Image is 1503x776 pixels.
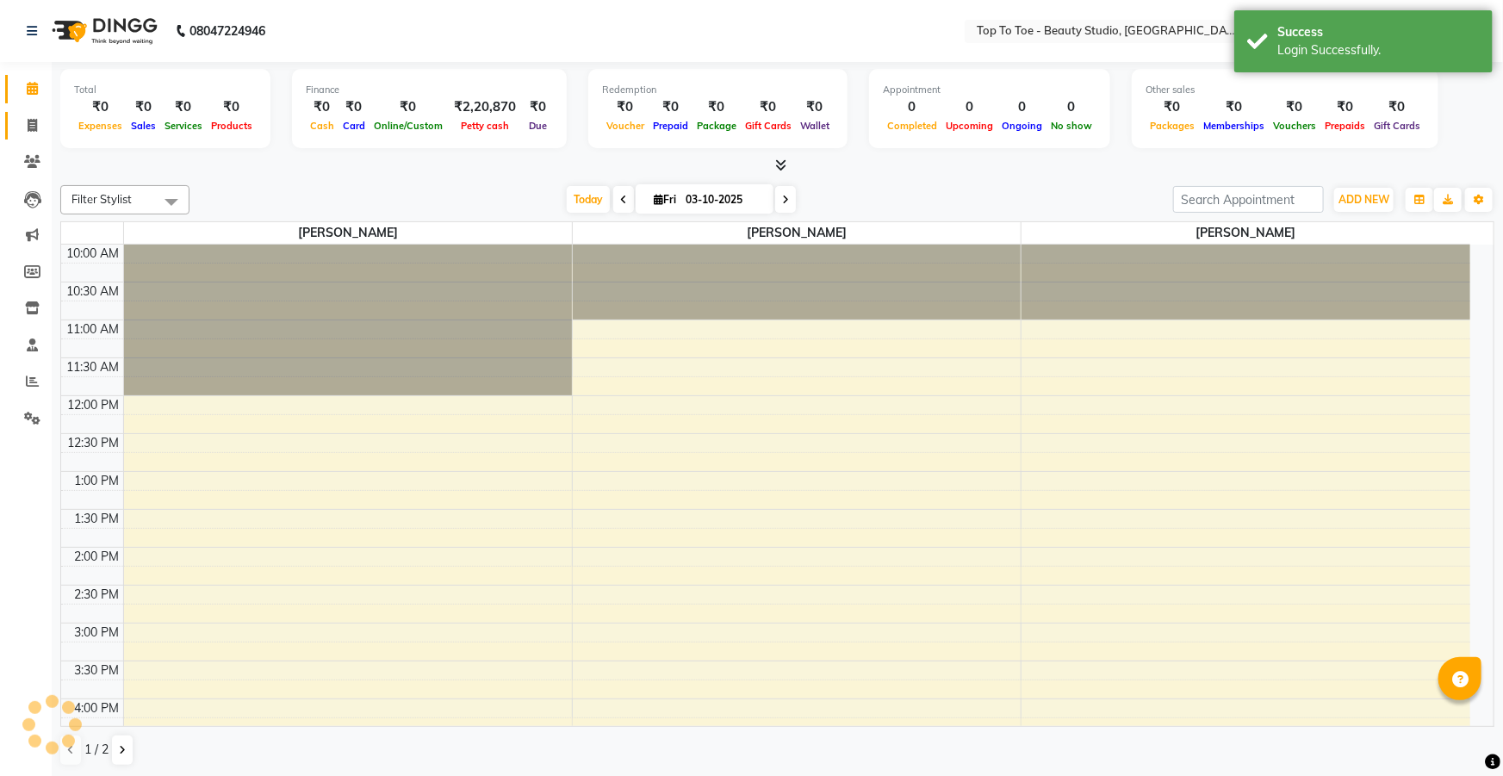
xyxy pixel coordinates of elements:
[64,320,123,338] div: 11:00 AM
[567,186,610,213] span: Today
[71,586,123,604] div: 2:30 PM
[649,193,680,206] span: Fri
[741,120,796,132] span: Gift Cards
[370,120,447,132] span: Online/Custom
[338,97,370,117] div: ₹0
[127,97,160,117] div: ₹0
[997,120,1047,132] span: Ongoing
[1320,97,1369,117] div: ₹0
[160,120,207,132] span: Services
[74,97,127,117] div: ₹0
[71,510,123,528] div: 1:30 PM
[602,83,834,97] div: Redemption
[84,741,109,759] span: 1 / 2
[692,120,741,132] span: Package
[338,120,370,132] span: Card
[883,120,941,132] span: Completed
[796,120,834,132] span: Wallet
[65,434,123,452] div: 12:30 PM
[64,358,123,376] div: 11:30 AM
[64,245,123,263] div: 10:00 AM
[1338,193,1389,206] span: ADD NEW
[207,120,257,132] span: Products
[1277,23,1480,41] div: Success
[127,120,160,132] span: Sales
[997,97,1047,117] div: 0
[65,396,123,414] div: 12:00 PM
[1199,120,1269,132] span: Memberships
[207,97,257,117] div: ₹0
[64,282,123,301] div: 10:30 AM
[306,97,338,117] div: ₹0
[71,472,123,490] div: 1:00 PM
[71,699,123,717] div: 4:00 PM
[71,624,123,642] div: 3:00 PM
[883,83,1096,97] div: Appointment
[1369,120,1425,132] span: Gift Cards
[306,120,338,132] span: Cash
[74,83,257,97] div: Total
[447,97,523,117] div: ₹2,20,870
[1269,97,1320,117] div: ₹0
[523,97,553,117] div: ₹0
[649,97,692,117] div: ₹0
[1369,97,1425,117] div: ₹0
[941,120,997,132] span: Upcoming
[573,222,1021,244] span: [PERSON_NAME]
[741,97,796,117] div: ₹0
[456,120,513,132] span: Petty cash
[1146,97,1199,117] div: ₹0
[525,120,551,132] span: Due
[1146,83,1425,97] div: Other sales
[796,97,834,117] div: ₹0
[602,97,649,117] div: ₹0
[1047,120,1096,132] span: No show
[1047,97,1096,117] div: 0
[692,97,741,117] div: ₹0
[680,187,767,213] input: 2025-10-03
[124,222,572,244] span: [PERSON_NAME]
[71,548,123,566] div: 2:00 PM
[1199,97,1269,117] div: ₹0
[44,7,162,55] img: logo
[941,97,997,117] div: 0
[649,120,692,132] span: Prepaid
[1269,120,1320,132] span: Vouchers
[1173,186,1324,213] input: Search Appointment
[1320,120,1369,132] span: Prepaids
[71,192,132,206] span: Filter Stylist
[1277,41,1480,59] div: Login Successfully.
[1334,188,1394,212] button: ADD NEW
[1146,120,1199,132] span: Packages
[602,120,649,132] span: Voucher
[71,661,123,680] div: 3:30 PM
[1022,222,1470,244] span: [PERSON_NAME]
[306,83,553,97] div: Finance
[160,97,207,117] div: ₹0
[74,120,127,132] span: Expenses
[883,97,941,117] div: 0
[370,97,447,117] div: ₹0
[189,7,265,55] b: 08047224946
